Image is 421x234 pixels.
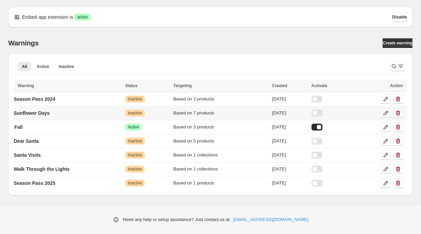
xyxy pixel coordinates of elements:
[272,152,307,159] div: [DATE]
[14,178,55,189] a: Season Pass 2025
[272,96,307,102] div: [DATE]
[14,110,50,116] p: Sunflower Days
[128,180,142,186] span: Inactive
[173,83,192,88] span: Targeting
[14,152,41,159] p: Santa Visits
[14,122,23,133] a: Fall
[391,61,404,71] button: Search and filter results
[22,14,73,20] p: Embed app extension is
[128,110,142,116] span: Inactive
[272,110,307,116] div: [DATE]
[14,164,70,175] a: Walk Through the Lights
[14,124,23,130] p: Fall
[173,138,268,144] div: Based on 5 products
[383,38,412,48] a: Create warning
[173,166,268,173] div: Based on 1 collections
[272,166,307,173] div: [DATE]
[383,40,412,46] span: Create warning
[173,96,268,102] div: Based on 2 products
[272,124,307,130] div: [DATE]
[128,96,142,102] span: Inactive
[8,39,39,47] h2: Warnings
[14,180,55,187] p: Season Pass 2025
[392,14,407,20] span: Disable
[14,108,50,119] a: Sunflower Days
[272,138,307,144] div: [DATE]
[173,110,268,116] div: Based on 7 products
[128,166,142,172] span: Inactive
[14,96,55,102] p: Season Pass 2024
[77,14,88,20] span: active
[173,152,268,159] div: Based on 1 collections
[311,83,328,88] span: Activate
[14,94,55,105] a: Season Pass 2024
[128,152,142,158] span: Inactive
[125,83,138,88] span: Status
[173,180,268,187] div: Based on 1 products
[14,150,41,161] a: Santa Visits
[22,64,27,69] span: All
[14,136,39,147] a: Dear Santa
[59,64,74,69] span: Inactive
[233,216,308,223] a: [EMAIL_ADDRESS][DOMAIN_NAME]
[390,83,403,88] span: Action
[37,64,49,69] span: Active
[14,166,70,173] p: Walk Through the Lights
[272,83,288,88] span: Created
[18,83,34,88] span: Warning
[128,124,139,130] span: Active
[14,138,39,144] p: Dear Santa
[128,138,142,144] span: Inactive
[272,180,307,187] div: [DATE]
[173,124,268,130] div: Based on 3 products
[392,12,407,22] button: Disable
